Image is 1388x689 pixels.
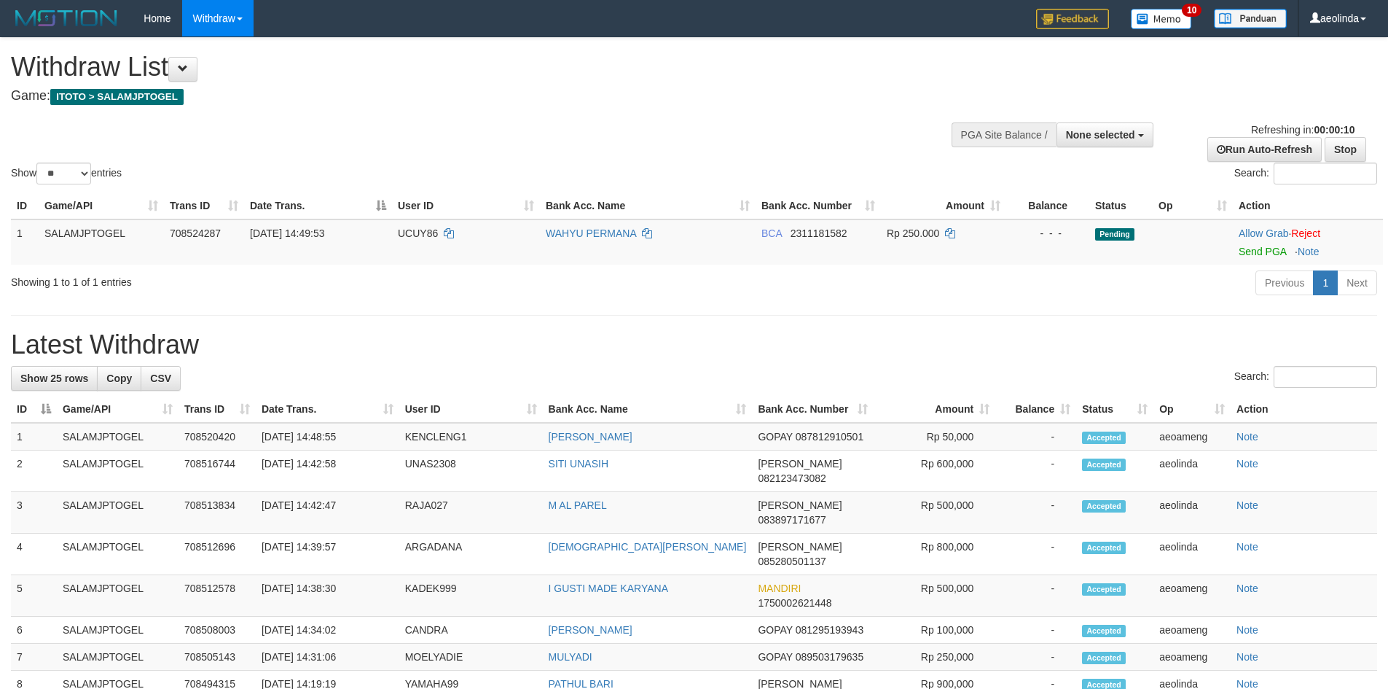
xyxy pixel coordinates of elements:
[761,227,782,239] span: BCA
[758,583,801,594] span: MANDIRI
[1236,431,1258,443] a: Note
[952,122,1056,147] div: PGA Site Balance /
[11,575,57,617] td: 5
[758,597,831,609] span: Copy 1750002621448 to clipboard
[796,624,863,636] span: Copy 081295193943 to clipboard
[179,617,256,644] td: 708508003
[1082,583,1126,596] span: Accepted
[11,89,911,104] h4: Game:
[887,227,939,239] span: Rp 250.000
[1089,192,1153,219] th: Status
[11,492,57,534] td: 3
[1153,617,1231,644] td: aeoameng
[57,617,179,644] td: SALAMJPTOGEL
[1236,651,1258,663] a: Note
[1153,451,1231,492] td: aeolinda
[752,396,874,423] th: Bank Acc. Number: activate to sort column ascending
[399,575,543,617] td: KADEK999
[11,366,98,391] a: Show 25 rows
[11,163,122,184] label: Show entries
[1239,246,1286,257] a: Send PGA
[1233,219,1383,265] td: ·
[1082,432,1126,444] span: Accepted
[11,7,122,29] img: MOTION_logo.png
[399,492,543,534] td: RAJA027
[758,651,792,663] span: GOPAY
[1082,500,1126,513] span: Accepted
[256,534,399,575] td: [DATE] 14:39:57
[881,192,1006,219] th: Amount: activate to sort column ascending
[1182,4,1201,17] span: 10
[179,534,256,575] td: 708512696
[1313,270,1338,295] a: 1
[1012,226,1083,241] div: - - -
[256,617,399,644] td: [DATE] 14:34:02
[1239,227,1288,239] a: Allow Grab
[1239,227,1291,239] span: ·
[57,534,179,575] td: SALAMJPTOGEL
[11,423,57,451] td: 1
[758,458,842,470] span: [PERSON_NAME]
[256,396,399,423] th: Date Trans.: activate to sort column ascending
[256,575,399,617] td: [DATE] 14:38:30
[546,227,636,239] a: WAHYU PERMANA
[1153,644,1231,671] td: aeoameng
[11,644,57,671] td: 7
[97,366,141,391] a: Copy
[1274,366,1377,388] input: Search:
[1153,534,1231,575] td: aeolinda
[1236,583,1258,594] a: Note
[164,192,244,219] th: Trans ID: activate to sort column ascending
[11,617,57,644] td: 6
[1274,163,1377,184] input: Search:
[57,451,179,492] td: SALAMJPTOGEL
[11,219,39,265] td: 1
[995,451,1076,492] td: -
[995,423,1076,451] td: -
[11,269,568,289] div: Showing 1 to 1 of 1 entries
[758,541,842,553] span: [PERSON_NAME]
[399,396,543,423] th: User ID: activate to sort column ascending
[11,396,57,423] th: ID: activate to sort column descending
[1082,652,1126,664] span: Accepted
[250,227,324,239] span: [DATE] 14:49:53
[1076,396,1153,423] th: Status: activate to sort column ascending
[1233,192,1383,219] th: Action
[256,423,399,451] td: [DATE] 14:48:55
[758,499,842,511] span: [PERSON_NAME]
[1082,542,1126,554] span: Accepted
[549,624,632,636] a: [PERSON_NAME]
[1234,163,1377,184] label: Search:
[1153,492,1231,534] td: aeolinda
[39,219,164,265] td: SALAMJPTOGEL
[1082,625,1126,637] span: Accepted
[874,644,995,671] td: Rp 250,000
[1153,423,1231,451] td: aeoameng
[179,396,256,423] th: Trans ID: activate to sort column ascending
[1082,459,1126,471] span: Accepted
[11,330,1377,359] h1: Latest Withdraw
[399,534,543,575] td: ARGADANA
[1298,246,1320,257] a: Note
[758,624,792,636] span: GOPAY
[392,192,540,219] th: User ID: activate to sort column ascending
[1337,270,1377,295] a: Next
[1056,122,1153,147] button: None selected
[1131,9,1192,29] img: Button%20Memo.svg
[791,227,847,239] span: Copy 2311181582 to clipboard
[549,499,607,511] a: M AL PAREL
[57,644,179,671] td: SALAMJPTOGEL
[874,396,995,423] th: Amount: activate to sort column ascending
[1207,137,1322,162] a: Run Auto-Refresh
[256,451,399,492] td: [DATE] 14:42:58
[57,423,179,451] td: SALAMJPTOGEL
[758,472,826,484] span: Copy 082123473082 to clipboard
[758,514,826,526] span: Copy 083897171677 to clipboard
[1236,499,1258,511] a: Note
[540,192,756,219] th: Bank Acc. Name: activate to sort column ascending
[1036,9,1109,29] img: Feedback.jpg
[549,583,668,594] a: I GUSTI MADE KARYANA
[57,492,179,534] td: SALAMJPTOGEL
[399,423,543,451] td: KENCLENG1
[1006,192,1089,219] th: Balance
